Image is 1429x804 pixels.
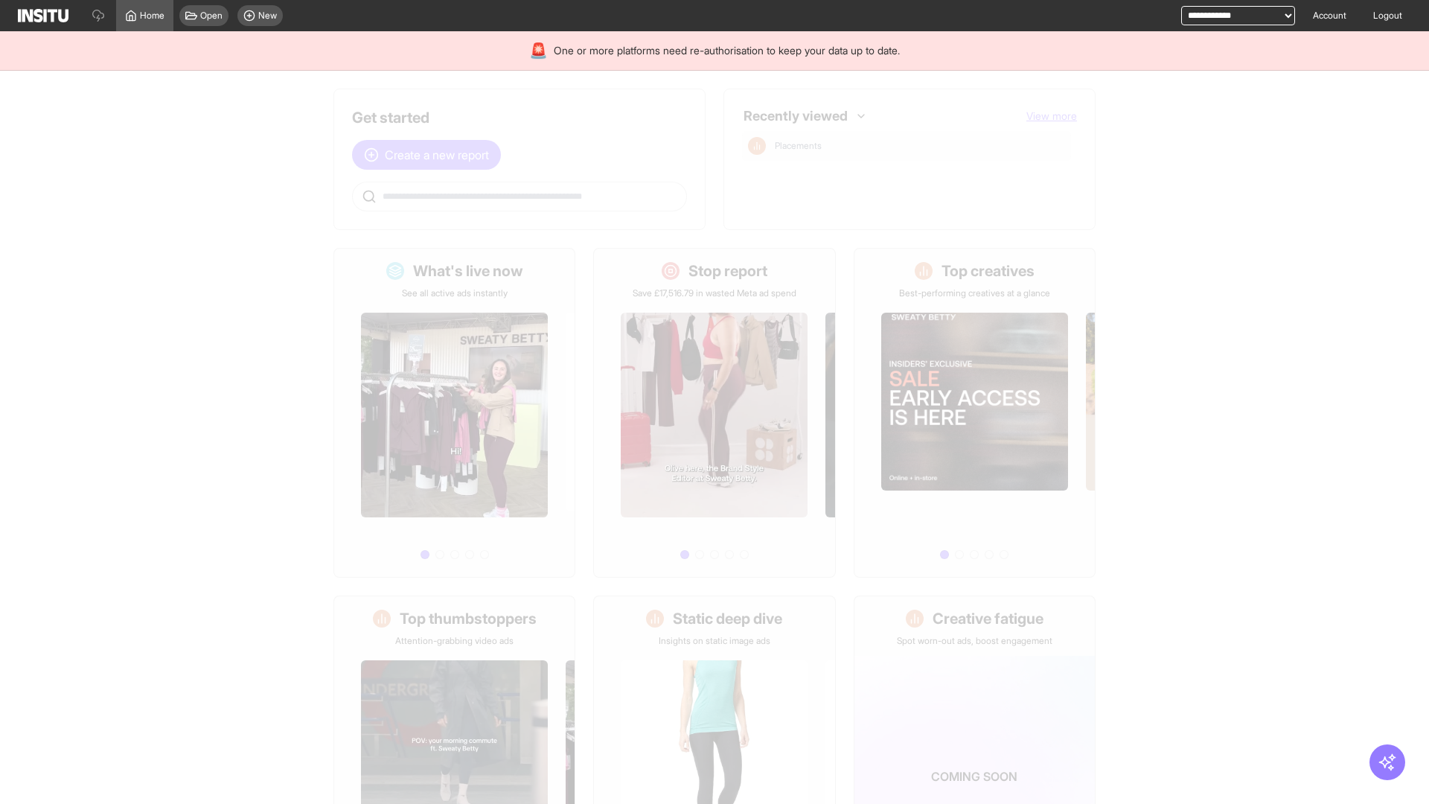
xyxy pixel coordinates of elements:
img: Logo [18,9,68,22]
span: Home [140,10,164,22]
span: Open [200,10,223,22]
span: One or more platforms need re-authorisation to keep your data up to date. [554,43,900,58]
span: New [258,10,277,22]
div: 🚨 [529,40,548,61]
